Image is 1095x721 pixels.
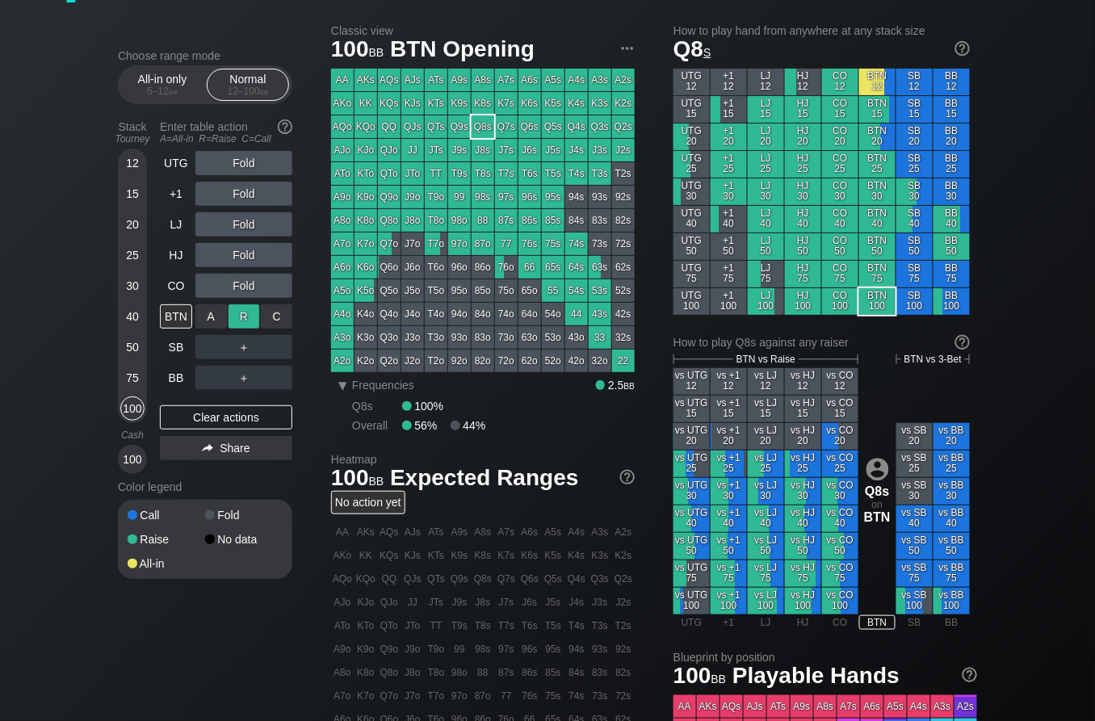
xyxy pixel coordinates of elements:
[748,288,784,315] div: LJ 100
[401,209,424,232] div: J8o
[785,261,821,287] div: HJ 75
[401,279,424,302] div: J5o
[896,233,933,260] div: SB 50
[822,206,858,233] div: CO 40
[195,335,292,359] div: ＋
[378,279,401,302] div: Q5o
[195,304,292,329] div: ＋
[120,274,145,298] div: 30
[565,115,588,138] div: Q4s
[673,69,710,95] div: UTG 12
[748,124,784,150] div: LJ 20
[822,233,858,260] div: CO 50
[202,444,213,453] img: share.864f2f62.svg
[518,162,541,185] div: T6s
[378,233,401,255] div: Q7o
[160,151,192,175] div: UTG
[425,69,447,91] div: ATs
[120,304,145,329] div: 40
[822,69,858,95] div: CO 12
[120,396,145,421] div: 100
[822,261,858,287] div: CO 75
[673,36,711,61] span: Q8
[448,279,471,302] div: 95o
[355,233,377,255] div: K7o
[355,256,377,279] div: K6o
[378,256,401,279] div: Q6o
[589,326,611,349] div: 33
[565,209,588,232] div: 84s
[331,162,354,185] div: ATo
[472,256,494,279] div: 86o
[785,69,821,95] div: HJ 12
[401,92,424,115] div: KJs
[612,186,635,208] div: 92s
[933,124,970,150] div: BB 20
[589,139,611,161] div: J3s
[589,303,611,325] div: 43s
[425,326,447,349] div: T3o
[542,350,564,372] div: 52o
[673,206,710,233] div: UTG 40
[331,209,354,232] div: A8o
[369,42,384,60] span: bb
[711,233,747,260] div: +1 50
[896,151,933,178] div: SB 25
[495,233,518,255] div: 77
[331,279,354,302] div: A5o
[425,209,447,232] div: T8o
[276,118,294,136] img: help.32db89a4.svg
[331,139,354,161] div: AJo
[331,115,354,138] div: AQo
[518,233,541,255] div: 76s
[859,233,896,260] div: BTN 50
[589,209,611,232] div: 83s
[448,209,471,232] div: 98o
[378,186,401,208] div: Q9o
[448,162,471,185] div: T9s
[822,178,858,205] div: CO 30
[612,350,635,372] div: 22
[355,186,377,208] div: K9o
[448,233,471,255] div: 97o
[401,139,424,161] div: JJ
[331,24,635,37] h2: Classic view
[425,92,447,115] div: KTs
[612,279,635,302] div: 52s
[785,151,821,178] div: HJ 25
[589,186,611,208] div: 93s
[785,206,821,233] div: HJ 40
[565,69,588,91] div: A4s
[388,37,537,64] span: BTN Opening
[495,256,518,279] div: 76o
[195,304,227,329] div: A
[378,139,401,161] div: QJo
[355,69,377,91] div: AKs
[542,326,564,349] div: 53o
[822,124,858,150] div: CO 20
[472,279,494,302] div: 85o
[542,162,564,185] div: T5s
[748,261,784,287] div: LJ 75
[118,49,292,62] h2: Choose range mode
[785,178,821,205] div: HJ 30
[673,233,710,260] div: UTG 50
[711,151,747,178] div: +1 25
[401,115,424,138] div: QJs
[125,69,199,100] div: All-in only
[673,261,710,287] div: UTG 75
[425,279,447,302] div: T5o
[331,326,354,349] div: A3o
[711,178,747,205] div: +1 30
[542,256,564,279] div: 65s
[961,666,979,684] img: help.32db89a4.svg
[195,182,292,206] div: Fold
[748,206,784,233] div: LJ 40
[518,92,541,115] div: K6s
[954,40,971,57] img: help.32db89a4.svg
[565,326,588,349] div: 43o
[542,139,564,161] div: J5s
[160,182,192,206] div: +1
[954,333,971,351] img: help.32db89a4.svg
[378,115,401,138] div: QQ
